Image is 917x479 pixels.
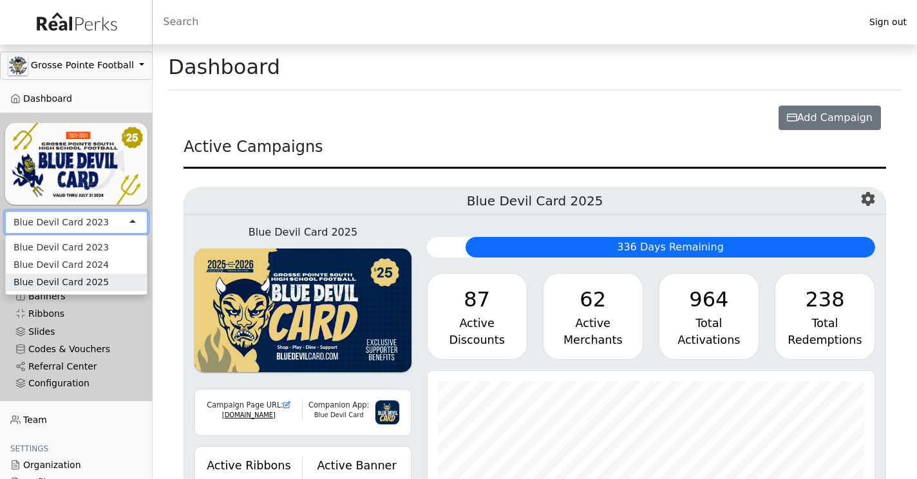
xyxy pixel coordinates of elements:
[438,284,516,315] div: 87
[303,400,374,411] div: Companion App:
[203,400,294,411] div: Campaign Page URL:
[15,378,137,389] div: Configuration
[203,457,294,474] div: Active Ribbons
[375,400,400,425] img: 3g6IGvkLNUf97zVHvl5PqY3f2myTnJRpqDk2mpnC.png
[670,284,748,315] div: 964
[438,315,516,332] div: Active
[5,288,147,305] a: Banners
[184,135,886,169] div: Active Campaigns
[786,284,864,315] div: 238
[779,106,881,130] button: Add Campaign
[6,256,147,274] div: Blue Devil Card 2024
[775,273,875,360] a: 238 Total Redemptions
[466,237,875,258] div: 336 Days Remaining
[6,239,147,256] div: Blue Devil Card 2023
[5,323,147,340] a: Slides
[184,188,885,214] h5: Blue Devil Card 2025
[427,273,527,360] a: 87 Active Discounts
[670,332,748,348] div: Activations
[168,55,280,79] h1: Dashboard
[194,225,411,240] div: Blue Devil Card 2025
[786,315,864,332] div: Total
[554,315,632,332] div: Active
[303,411,374,420] div: Blue Devil Card
[859,14,917,31] a: Sign out
[10,444,48,453] span: Settings
[30,8,122,37] img: real_perks_logo-01.svg
[786,332,864,348] div: Redemptions
[554,332,632,348] div: Merchants
[194,249,411,372] img: WvZzOez5OCqmO91hHZfJL7W2tJ07LbGMjwPPNJwI.png
[670,315,748,332] div: Total
[153,6,859,37] input: Search
[438,332,516,348] div: Discounts
[5,358,147,375] a: Referral Center
[8,56,28,75] img: GAa1zriJJmkmu1qRtUwg8x1nQwzlKm3DoqW9UgYl.jpg
[543,273,643,360] a: 62 Active Merchants
[5,305,147,323] a: Ribbons
[6,274,147,291] div: Blue Devil Card 2025
[14,216,109,229] div: Blue Devil Card 2023
[222,411,276,418] a: [DOMAIN_NAME]
[310,457,402,474] div: Active Banner
[659,273,759,360] a: 964 Total Activations
[5,341,147,358] a: Codes & Vouchers
[5,123,147,204] img: YNIl3DAlDelxGQFo2L2ARBV2s5QDnXUOFwQF9zvk.png
[554,284,632,315] div: 62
